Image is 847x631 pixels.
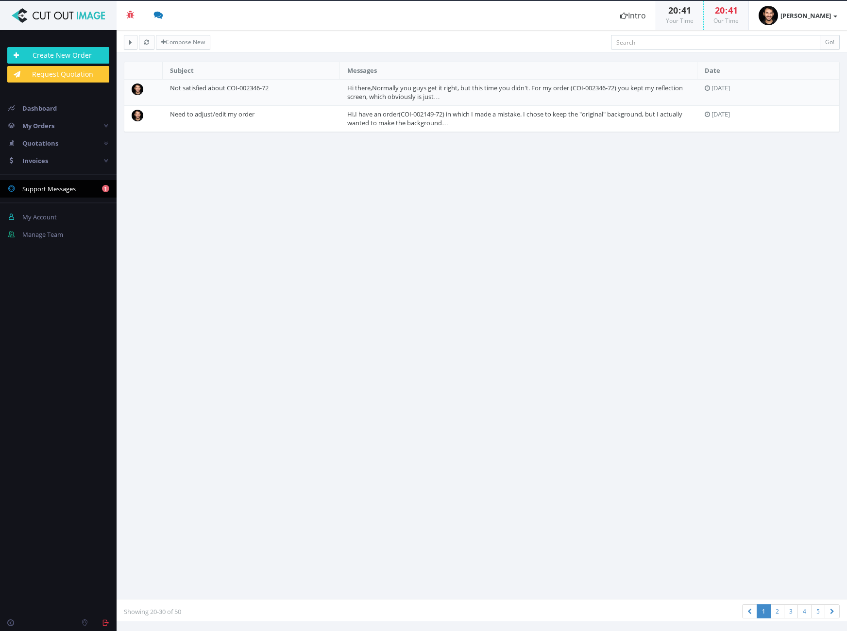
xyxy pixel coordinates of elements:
span: Invoices [22,156,48,165]
a: 5 [811,604,825,618]
span: June 13, 2017 [711,83,730,92]
img: 003f028a5e58604e24751297b556ffe5 [759,6,778,25]
a: 3 [784,604,798,618]
a: [PERSON_NAME] [749,1,847,30]
a: Create New Order [7,47,109,64]
span: My Orders [22,121,54,130]
a: Need to adjust/edit my order [170,110,254,118]
a: Request Quotation [7,66,109,83]
small: Our Time [713,17,739,25]
span: 20 [715,4,725,16]
a: Intro [610,1,656,30]
span: : [678,4,681,16]
a: 4 [797,604,812,618]
img: 003f028a5e58604e24751297b556ffe5 [132,83,143,95]
span: Manage Team [22,230,63,239]
a: Hi there,Normally you guys get it right, but this time you didn't. For my order (COI-002346-72) y... [347,83,683,101]
a: 2 [770,604,784,618]
span: 41 [681,4,691,16]
button: Refresh [139,35,154,50]
a: Hi,I have an order(COI-002149-72) in which I made a mistake. I chose to keep the "original" backg... [347,110,682,128]
span: : [725,4,728,16]
span: May 19, 2017 [711,110,730,118]
a: Not satisfied about COI-002346-72 [170,83,269,92]
small: Your Time [666,17,694,25]
img: 003f028a5e58604e24751297b556ffe5 [132,110,143,121]
span: 20 [668,4,678,16]
a: Compose New [156,35,210,50]
input: Search [611,35,820,50]
img: Cut Out Image [7,8,109,23]
th: Subject [163,62,340,79]
span: Quotations [22,139,58,148]
span: Dashboard [22,104,57,113]
button: Go! [820,35,840,50]
th: Date [697,62,839,79]
span: Support Messages [22,184,76,193]
a: 1 [757,604,771,618]
span: 41 [728,4,738,16]
p: Showing 20-30 of 50 [124,607,474,616]
span: My Account [22,213,57,221]
strong: [PERSON_NAME] [780,11,831,20]
th: Messages [340,62,697,79]
b: 1 [102,185,109,192]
